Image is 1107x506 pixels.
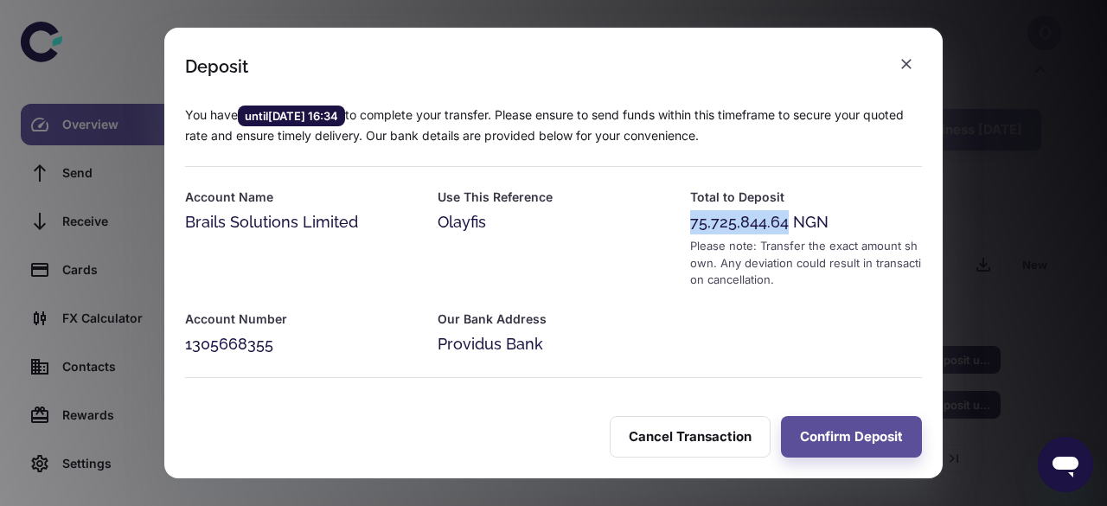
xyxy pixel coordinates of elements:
iframe: Button to launch messaging window [1038,437,1093,492]
div: Deposit [185,56,248,77]
div: 1305668355 [185,332,417,356]
h6: Account Name [185,188,417,207]
div: 75,725,844.64 NGN [690,210,922,234]
p: You have to complete your transfer. Please ensure to send funds within this timeframe to secure y... [185,106,922,145]
div: Brails Solutions Limited [185,210,417,234]
span: until [DATE] 16:34 [238,107,345,125]
div: Olayfis [438,210,669,234]
div: Please note: Transfer the exact amount shown. Any deviation could result in transaction cancellat... [690,238,922,289]
h6: Our Bank Address [438,310,669,329]
div: Providus Bank [438,332,669,356]
button: Confirm Deposit [781,416,922,458]
button: Cancel Transaction [610,416,771,458]
h6: Account Number [185,310,417,329]
h6: Total to Deposit [690,188,922,207]
h6: Use This Reference [438,188,669,207]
